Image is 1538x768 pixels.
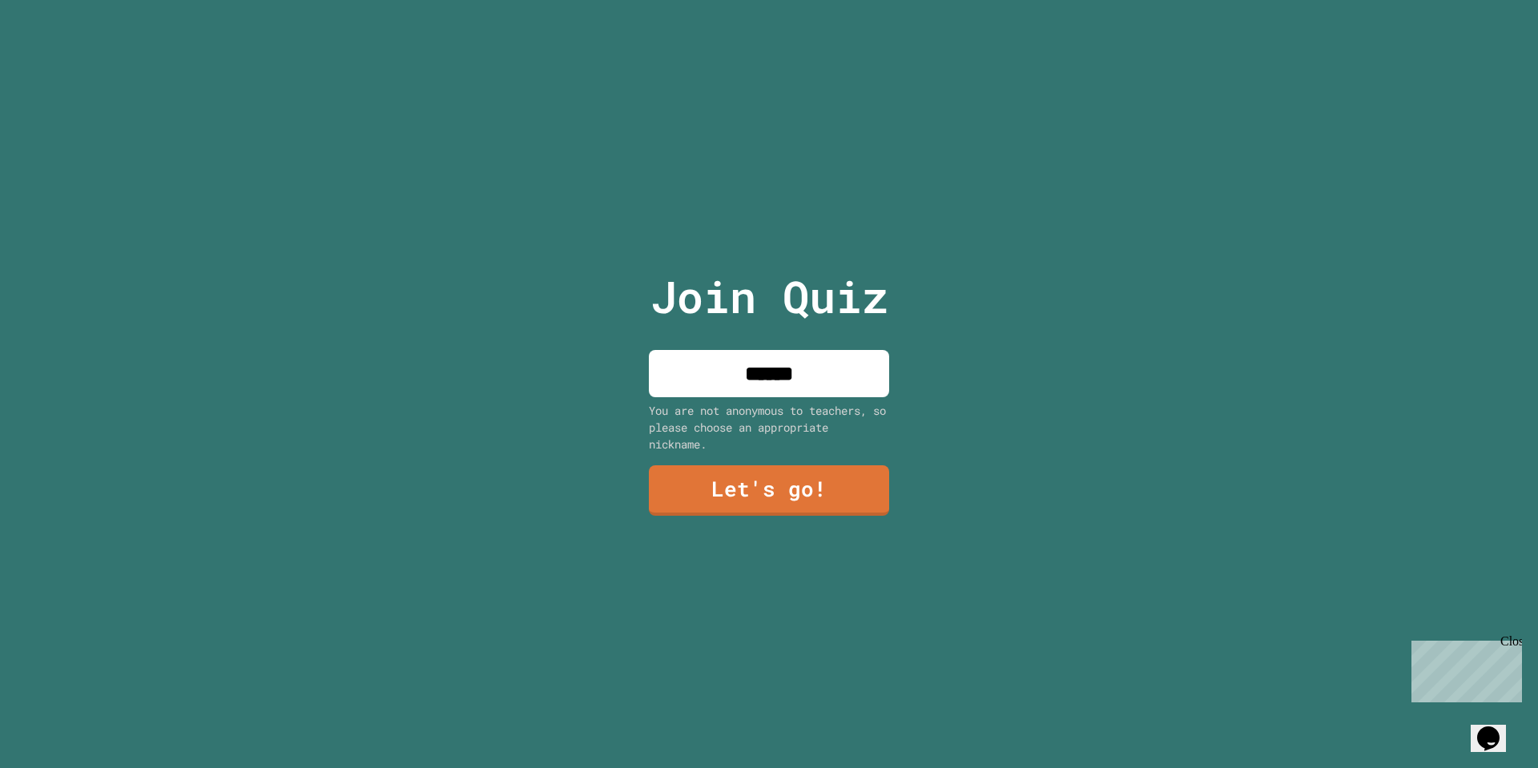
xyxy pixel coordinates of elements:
[1471,704,1522,752] iframe: chat widget
[649,465,889,516] a: Let's go!
[1405,634,1522,702] iframe: chat widget
[649,402,889,452] div: You are not anonymous to teachers, so please choose an appropriate nickname.
[650,263,888,330] p: Join Quiz
[6,6,111,102] div: Chat with us now!Close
